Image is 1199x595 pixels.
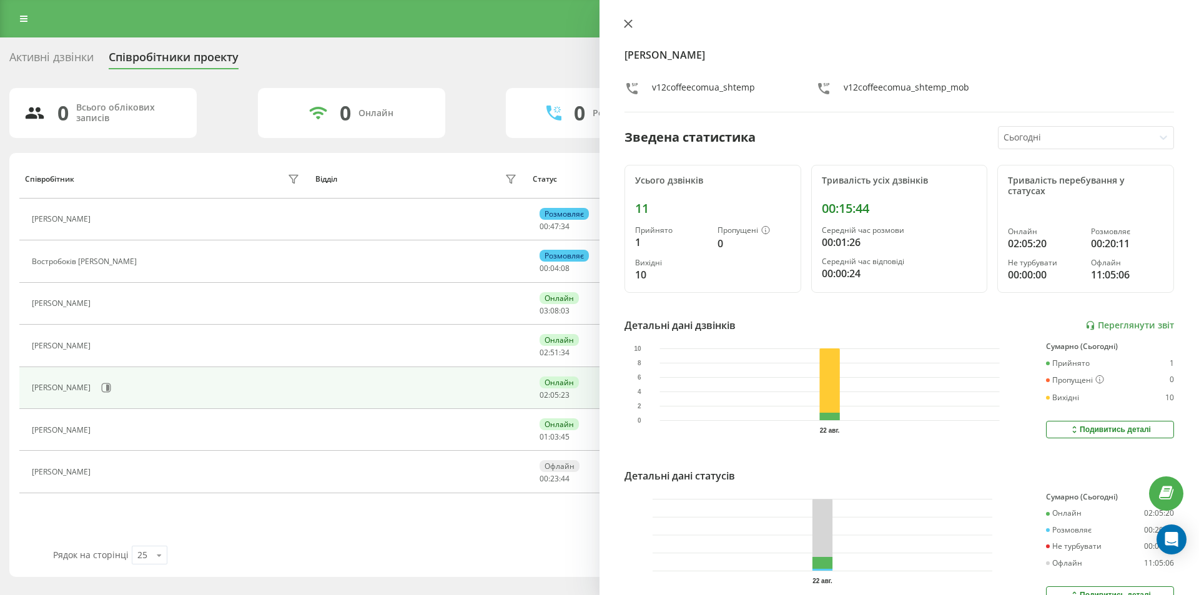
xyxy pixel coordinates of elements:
font: 00:15:44 [822,200,869,217]
font: Всього облікових записів [76,101,155,124]
font: : [548,305,550,316]
font: 00:00:00 [1008,268,1047,282]
font: : [548,221,550,232]
font: Середній час розмови [822,225,904,235]
font: Востробоків [PERSON_NAME] [32,256,137,267]
font: Співробітник [25,174,74,184]
font: 23 [550,473,559,484]
font: Онлайн [545,293,574,303]
font: Активні дзвінки [9,49,94,64]
font: Переглянути звіт [1098,319,1174,331]
text: 0 [638,417,641,424]
font: Детальні дані статусів [624,469,735,483]
font: Онлайн [545,335,574,345]
font: 0 [340,99,351,126]
font: Рядок на сторінці [53,549,129,561]
font: 45 [561,431,570,442]
text: 4 [638,388,641,395]
font: : [548,347,550,358]
font: 34 [561,221,570,232]
font: [PERSON_NAME] [32,214,91,224]
font: Прийнято [635,225,673,235]
font: [PERSON_NAME] [32,298,91,308]
font: [PERSON_NAME] [32,340,91,351]
font: 25 [137,549,147,561]
font: 00:01:26 [822,235,861,249]
font: Вихідні [635,257,662,268]
font: : [559,263,561,273]
font: v12coffeecomua_shtemp [652,81,755,93]
font: 04 [550,263,559,273]
font: 0 [718,237,723,250]
font: 00:00:00 [1144,541,1174,551]
text: 2 [638,403,641,410]
font: 02 [540,390,548,400]
font: : [559,347,561,358]
font: Тривалість усіх дзвінків [822,174,928,186]
font: 00 [540,221,548,232]
font: Офлайн [1052,558,1082,568]
font: Прийнято [1052,358,1090,368]
font: Сумарно (Сьогодні) [1046,491,1118,502]
font: 08 [550,305,559,316]
font: : [559,431,561,442]
font: : [548,473,550,484]
font: Тривалість перебування у статусах [1008,174,1125,197]
font: 03 [540,305,548,316]
text: 22 авг. [812,578,832,584]
font: 1 [635,235,641,249]
text: 8 [638,360,641,366]
font: : [559,473,561,484]
font: : [559,390,561,400]
font: Офлайн [1091,257,1121,268]
font: 03 [550,431,559,442]
font: Онлайн [1008,226,1037,237]
font: 44 [561,473,570,484]
font: Усього дзвінків [635,174,703,186]
font: 10 [1165,392,1174,403]
font: 00 [540,473,548,484]
font: 01 [540,431,548,442]
font: [PERSON_NAME] [32,425,91,435]
text: 10 [634,345,641,352]
font: 00:20:11 [1144,524,1174,535]
font: Не турбувати [1052,541,1102,551]
font: : [548,390,550,400]
font: [PERSON_NAME] [624,48,705,62]
font: : [548,431,550,442]
font: Вихідні [1052,392,1079,403]
font: Пропущені [1052,375,1093,385]
font: 00 [540,263,548,273]
button: Подивитись деталі [1046,421,1174,438]
font: 0 [1170,374,1174,385]
font: Онлайн [358,107,393,119]
font: Подивитись деталі [1080,425,1151,434]
text: 22 авг. [820,427,840,434]
font: 11:05:06 [1091,268,1130,282]
font: Розмовляють [593,107,653,119]
font: 0 [574,99,585,126]
font: 03 [561,305,570,316]
font: 11:05:06 [1144,558,1174,568]
font: 47 [550,221,559,232]
font: Онлайн [1052,508,1082,518]
font: 0 [57,99,69,126]
font: : [548,263,550,273]
font: : [559,221,561,232]
font: Пропущені [718,225,758,235]
div: Open Intercom Messenger [1157,524,1187,554]
font: Розмовляє [1052,524,1092,535]
font: 23 [561,390,570,400]
font: Не турбувати [1008,257,1057,268]
font: 10 [635,268,646,282]
font: v12coffeecomua_shtemp_mob [844,81,969,93]
font: 34 [561,347,570,358]
font: Розмовляє [545,250,584,261]
font: 08 [561,263,570,273]
font: 51 [550,347,559,358]
font: 1 [1170,358,1174,368]
font: Розмовляє [1091,226,1130,237]
font: 02:05:20 [1008,237,1047,250]
font: 02:05:20 [1144,508,1174,518]
font: Статус [533,174,557,184]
